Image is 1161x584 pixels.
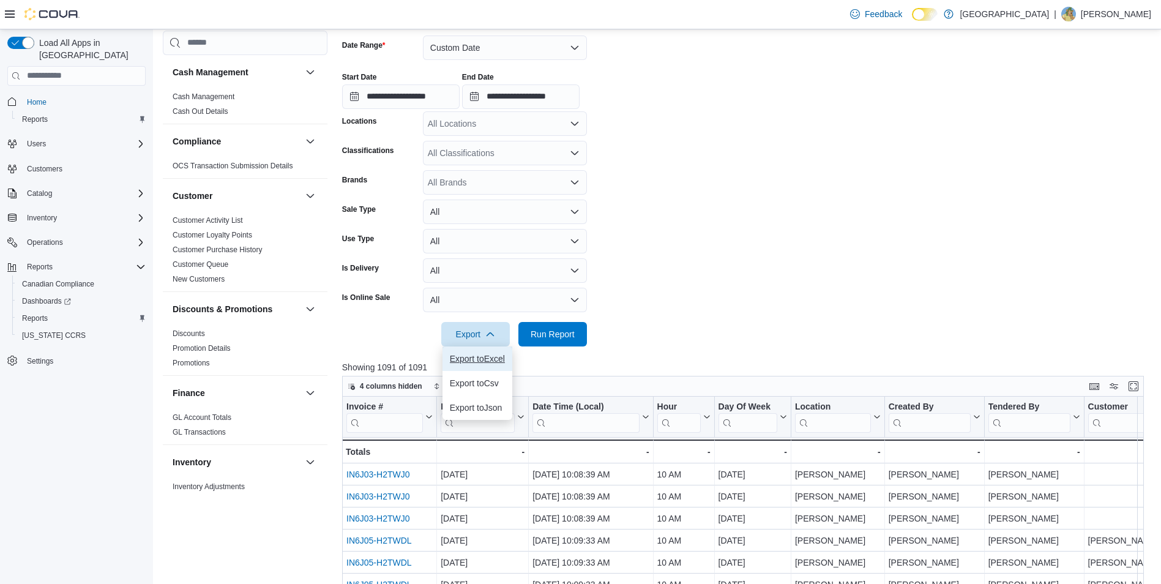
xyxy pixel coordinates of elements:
[22,114,48,124] span: Reports
[718,401,777,413] div: Day Of Week
[173,92,234,101] a: Cash Management
[346,470,409,479] a: IN6J03-H2TWJ0
[532,401,639,432] div: Date Time (Local)
[27,97,47,107] span: Home
[173,413,231,422] a: GL Account Totals
[888,401,970,413] div: Created By
[303,455,318,470] button: Inventory
[988,555,1080,570] div: [PERSON_NAME]
[163,89,327,124] div: Cash Management
[27,164,62,174] span: Customers
[718,555,786,570] div: [DATE]
[173,135,221,148] h3: Compliance
[17,112,53,127] a: Reports
[423,229,587,253] button: All
[657,467,710,482] div: 10 AM
[342,263,379,273] label: Is Delivery
[795,467,881,482] div: [PERSON_NAME]
[22,161,146,176] span: Customers
[657,444,710,459] div: -
[7,88,146,402] nav: Complex example
[888,444,980,459] div: -
[22,279,94,289] span: Canadian Compliance
[173,329,205,338] a: Discounts
[173,427,226,437] span: GL Transactions
[173,245,263,255] span: Customer Purchase History
[423,258,587,283] button: All
[346,558,412,567] a: IN6J05-H2TWDL
[22,313,48,323] span: Reports
[988,533,1080,548] div: [PERSON_NAME]
[22,137,146,151] span: Users
[27,189,52,198] span: Catalog
[173,216,243,225] a: Customer Activity List
[17,294,146,309] span: Dashboards
[173,162,293,170] a: OCS Transaction Submission Details
[441,401,525,432] button: Date (Local)
[27,356,53,366] span: Settings
[173,161,293,171] span: OCS Transaction Submission Details
[1054,7,1056,21] p: |
[450,403,505,413] span: Export to Json
[173,456,211,468] h3: Inventory
[718,511,786,526] div: [DATE]
[342,40,386,50] label: Date Range
[17,112,146,127] span: Reports
[303,386,318,400] button: Finance
[173,92,234,102] span: Cash Management
[342,204,376,214] label: Sale Type
[173,190,301,202] button: Customer
[22,296,71,306] span: Dashboards
[346,536,412,545] a: IN6J05-H2TWDL
[718,533,786,548] div: [DATE]
[163,213,327,291] div: Customer
[795,533,881,548] div: [PERSON_NAME]
[795,401,871,432] div: Location
[532,533,649,548] div: [DATE] 10:09:33 AM
[346,401,423,432] div: Invoice # URL
[450,354,505,364] span: Export to Excel
[865,8,902,20] span: Feedback
[12,327,151,344] button: [US_STATE] CCRS
[657,401,700,432] div: Hour
[518,322,587,346] button: Run Report
[346,401,423,413] div: Invoice #
[346,514,409,523] a: IN6J03-H2TWJ0
[423,200,587,224] button: All
[442,371,512,395] button: Export toCsv
[22,354,58,369] a: Settings
[1126,379,1141,394] button: Enter fullscreen
[718,467,786,482] div: [DATE]
[173,107,228,116] a: Cash Out Details
[22,137,51,151] button: Users
[173,358,210,368] span: Promotions
[657,533,710,548] div: 10 AM
[532,467,649,482] div: [DATE] 10:08:39 AM
[1087,379,1102,394] button: Keyboard shortcuts
[532,401,649,432] button: Date Time (Local)
[34,37,146,61] span: Load All Apps in [GEOGRAPHIC_DATA]
[441,467,525,482] div: [DATE]
[22,94,146,110] span: Home
[1107,379,1121,394] button: Display options
[888,533,980,548] div: [PERSON_NAME]
[22,211,62,225] button: Inventory
[342,361,1152,373] p: Showing 1091 of 1091
[2,160,151,178] button: Customers
[12,111,151,128] button: Reports
[2,258,151,275] button: Reports
[173,66,301,78] button: Cash Management
[462,84,580,109] input: Press the down key to open a popover containing a calendar.
[173,456,301,468] button: Inventory
[360,381,422,391] span: 4 columns hidden
[346,444,433,459] div: Totals
[570,178,580,187] button: Open list of options
[342,234,374,244] label: Use Type
[423,288,587,312] button: All
[173,245,263,254] a: Customer Purchase History
[27,139,46,149] span: Users
[22,353,146,368] span: Settings
[163,326,327,375] div: Discounts & Promotions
